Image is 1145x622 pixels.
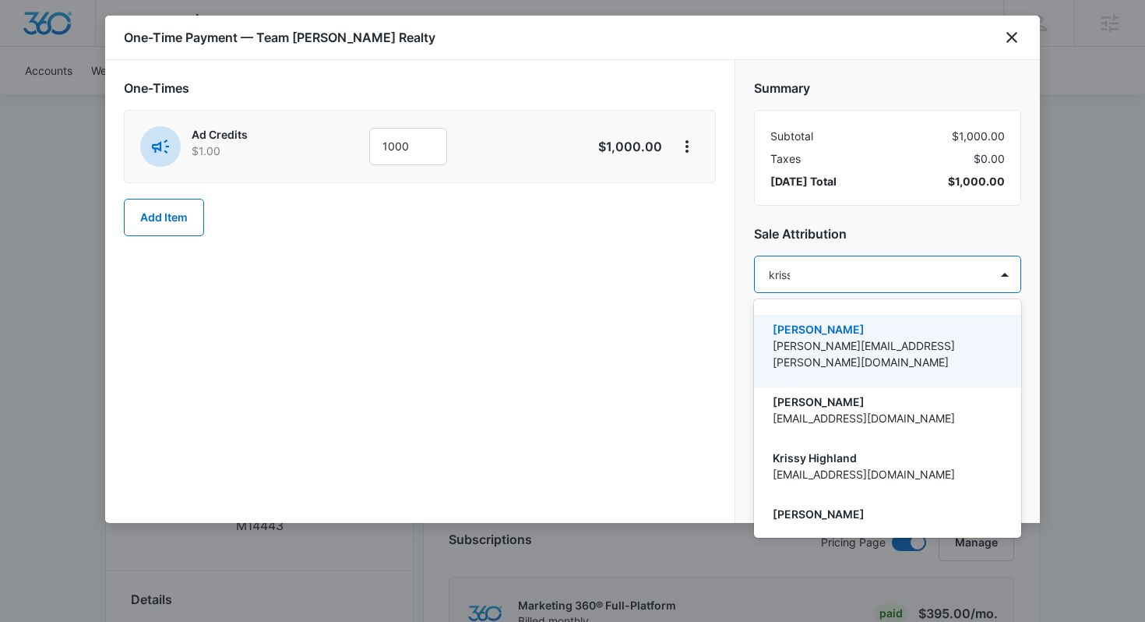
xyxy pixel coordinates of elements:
[773,450,999,466] p: Krissy Highland
[773,506,999,522] p: [PERSON_NAME]
[773,466,999,482] p: [EMAIL_ADDRESS][DOMAIN_NAME]
[773,522,999,555] p: [PERSON_NAME][EMAIL_ADDRESS][PERSON_NAME][DOMAIN_NAME]
[773,338,999,370] p: [PERSON_NAME][EMAIL_ADDRESS][PERSON_NAME][DOMAIN_NAME]
[773,410,999,426] p: [EMAIL_ADDRESS][DOMAIN_NAME]
[773,394,999,410] p: [PERSON_NAME]
[773,321,999,338] p: [PERSON_NAME]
